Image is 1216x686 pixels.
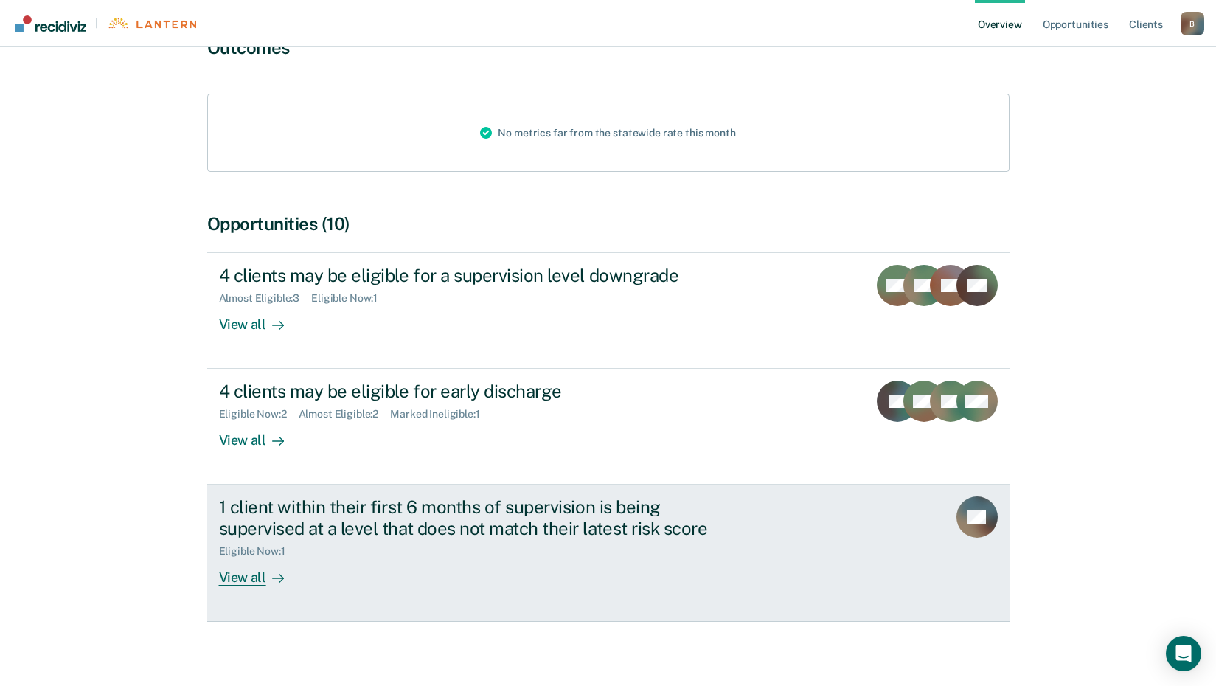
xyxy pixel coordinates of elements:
div: Outcomes [207,37,1010,58]
div: View all [219,420,302,449]
div: 4 clients may be eligible for a supervision level downgrade [219,265,737,286]
div: Almost Eligible : 3 [219,292,312,305]
div: 4 clients may be eligible for early discharge [219,381,737,402]
img: Recidiviz [15,15,86,32]
div: View all [219,305,302,333]
a: 4 clients may be eligible for a supervision level downgradeAlmost Eligible:3Eligible Now:1View all [207,252,1010,369]
div: Eligible Now : 1 [219,545,297,558]
div: Eligible Now : 1 [311,292,389,305]
div: Opportunities (10) [207,213,1010,235]
div: View all [219,558,302,586]
div: 1 client within their first 6 months of supervision is being supervised at a level that does not ... [219,496,737,539]
a: 1 client within their first 6 months of supervision is being supervised at a level that does not ... [207,485,1010,622]
div: B [1181,12,1204,35]
div: Marked Ineligible : 1 [390,408,491,420]
a: 4 clients may be eligible for early dischargeEligible Now:2Almost Eligible:2Marked Ineligible:1Vi... [207,369,1010,485]
div: Eligible Now : 2 [219,408,299,420]
button: Profile dropdown button [1181,12,1204,35]
div: No metrics far from the statewide rate this month [468,94,747,171]
div: Open Intercom Messenger [1166,636,1201,671]
div: Almost Eligible : 2 [299,408,391,420]
img: Lantern [107,18,196,29]
span: | [86,17,107,30]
